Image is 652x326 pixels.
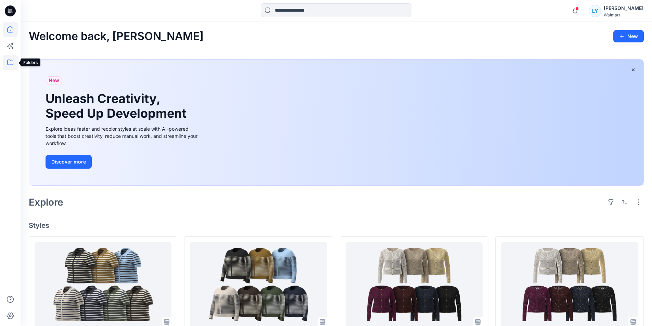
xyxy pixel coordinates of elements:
h2: Explore [29,197,63,208]
div: Walmart [604,12,643,17]
h4: Styles [29,221,644,230]
h2: Welcome back, [PERSON_NAME] [29,30,204,43]
button: Discover more [46,155,92,169]
h1: Unleash Creativity, Speed Up Development [46,91,189,121]
div: [PERSON_NAME] [604,4,643,12]
a: Discover more [46,155,200,169]
span: New [49,76,59,84]
div: LY [589,5,601,17]
div: Explore ideas faster and recolor styles at scale with AI-powered tools that boost creativity, red... [46,125,200,147]
button: New [613,30,644,42]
